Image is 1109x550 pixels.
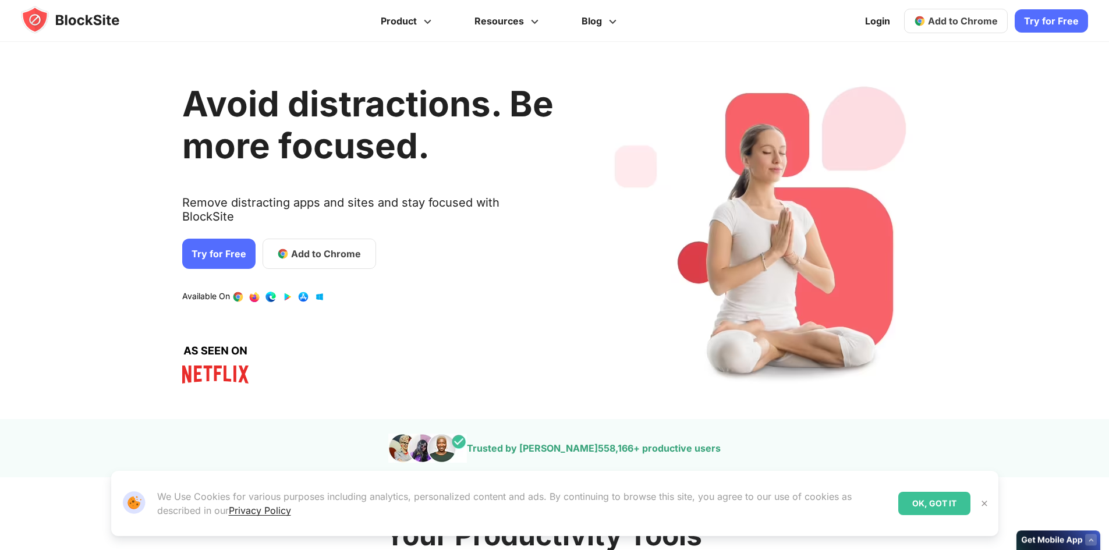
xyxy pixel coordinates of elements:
[904,9,1008,33] a: Add to Chrome
[467,442,721,454] text: Trusted by [PERSON_NAME] + productive users
[229,505,291,516] a: Privacy Policy
[977,496,992,511] button: Close
[157,489,889,517] p: We Use Cookies for various purposes including analytics, personalized content and ads. By continu...
[291,247,361,261] span: Add to Chrome
[914,15,926,27] img: chrome-icon.svg
[598,442,633,454] span: 558,166
[182,291,230,303] text: Available On
[928,15,998,27] span: Add to Chrome
[388,434,467,463] img: pepole images
[898,492,970,515] div: OK, GOT IT
[182,196,554,233] text: Remove distracting apps and sites and stay focused with BlockSite
[263,239,376,269] a: Add to Chrome
[182,239,256,269] a: Try for Free
[980,499,989,508] img: Close
[21,6,142,34] img: blocksite-icon.5d769676.svg
[1015,9,1088,33] a: Try for Free
[858,7,897,35] a: Login
[182,83,554,166] h1: Avoid distractions. Be more focused.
